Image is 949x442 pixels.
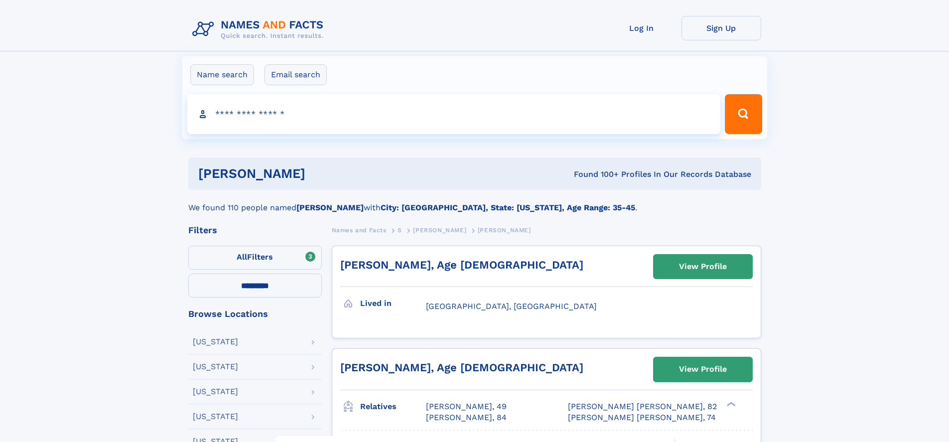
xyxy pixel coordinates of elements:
[237,252,247,262] span: All
[188,246,322,270] label: Filters
[398,224,402,236] a: S
[188,309,322,318] div: Browse Locations
[193,413,238,421] div: [US_STATE]
[332,224,387,236] a: Names and Facts
[193,363,238,371] div: [US_STATE]
[198,167,440,180] h1: [PERSON_NAME]
[188,190,761,214] div: We found 110 people named with .
[360,398,426,415] h3: Relatives
[679,255,727,278] div: View Profile
[679,358,727,381] div: View Profile
[340,361,583,374] a: [PERSON_NAME], Age [DEMOGRAPHIC_DATA]
[187,94,721,134] input: search input
[340,259,583,271] a: [PERSON_NAME], Age [DEMOGRAPHIC_DATA]
[568,412,716,423] a: [PERSON_NAME] [PERSON_NAME], 74
[724,401,736,407] div: ❯
[188,226,322,235] div: Filters
[265,64,327,85] label: Email search
[190,64,254,85] label: Name search
[426,301,597,311] span: [GEOGRAPHIC_DATA], [GEOGRAPHIC_DATA]
[426,412,507,423] a: [PERSON_NAME], 84
[568,401,717,412] a: [PERSON_NAME] [PERSON_NAME], 82
[193,388,238,396] div: [US_STATE]
[188,16,332,43] img: Logo Names and Facts
[654,255,752,279] a: View Profile
[398,227,402,234] span: S
[360,295,426,312] h3: Lived in
[426,401,507,412] a: [PERSON_NAME], 49
[439,169,751,180] div: Found 100+ Profiles In Our Records Database
[413,224,466,236] a: [PERSON_NAME]
[296,203,364,212] b: [PERSON_NAME]
[193,338,238,346] div: [US_STATE]
[681,16,761,40] a: Sign Up
[602,16,681,40] a: Log In
[413,227,466,234] span: [PERSON_NAME]
[654,357,752,381] a: View Profile
[478,227,531,234] span: [PERSON_NAME]
[725,94,762,134] button: Search Button
[381,203,635,212] b: City: [GEOGRAPHIC_DATA], State: [US_STATE], Age Range: 35-45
